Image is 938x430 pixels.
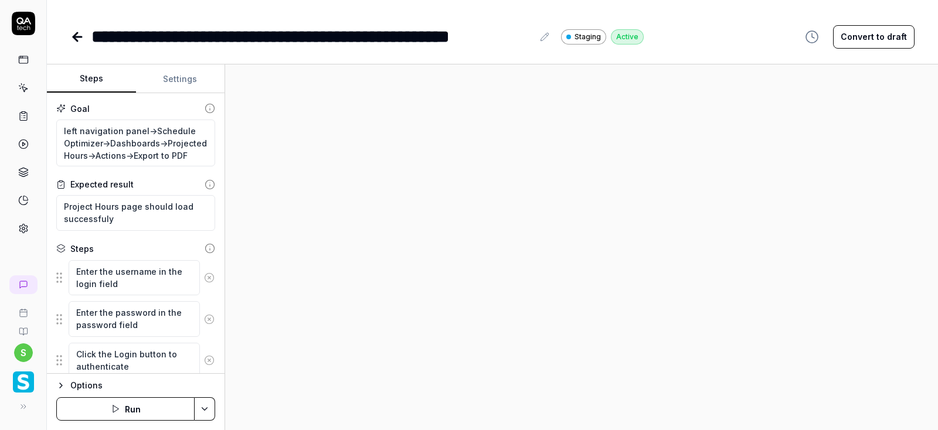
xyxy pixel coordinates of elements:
button: Convert to draft [833,25,915,49]
div: Steps [70,243,94,255]
button: Settings [136,65,225,93]
div: Expected result [70,178,134,190]
a: Book a call with us [5,299,42,318]
div: Goal [70,103,90,115]
button: Remove step [200,308,219,331]
a: New conversation [9,275,38,294]
a: Staging [561,29,606,45]
img: Smartlinx Logo [13,371,34,393]
span: Staging [575,32,601,42]
div: Active [611,29,644,45]
button: s [14,343,33,362]
div: Suggestions [56,342,215,379]
div: Options [70,378,215,393]
button: Steps [47,65,136,93]
button: Run [56,397,195,421]
div: Suggestions [56,260,215,296]
button: Remove step [200,349,219,372]
button: Options [56,378,215,393]
div: Suggestions [56,301,215,337]
button: Smartlinx Logo [5,362,42,395]
button: View version history [798,25,826,49]
button: Remove step [200,266,219,289]
a: Documentation [5,318,42,336]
